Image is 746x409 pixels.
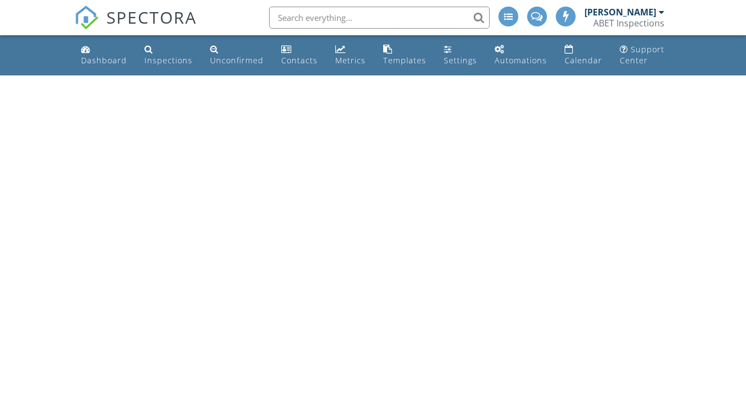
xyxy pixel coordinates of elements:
[444,55,477,66] div: Settings
[206,40,268,71] a: Unconfirmed
[269,7,490,29] input: Search everything...
[281,55,318,66] div: Contacts
[335,55,366,66] div: Metrics
[81,55,127,66] div: Dashboard
[379,40,431,71] a: Templates
[565,55,602,66] div: Calendar
[560,40,607,71] a: Calendar
[331,40,370,71] a: Metrics
[620,44,664,66] div: Support Center
[210,55,264,66] div: Unconfirmed
[383,55,426,66] div: Templates
[495,55,547,66] div: Automations
[74,15,197,38] a: SPECTORA
[584,7,656,18] div: [PERSON_NAME]
[593,18,664,29] div: ABET Inspections
[74,6,99,30] img: The Best Home Inspection Software - Spectora
[140,40,197,71] a: Inspections
[490,40,551,71] a: Automations (Advanced)
[106,6,197,29] span: SPECTORA
[144,55,192,66] div: Inspections
[439,40,481,71] a: Settings
[277,40,322,71] a: Contacts
[615,40,669,71] a: Support Center
[77,40,131,71] a: Dashboard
